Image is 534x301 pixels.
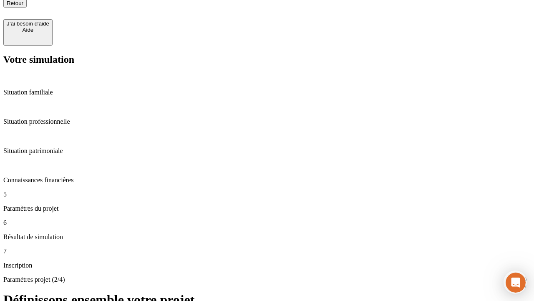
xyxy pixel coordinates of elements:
[3,262,531,269] p: Inscription
[3,19,53,46] button: J’ai besoin d'aideAide
[3,219,531,227] p: 6
[7,20,49,27] div: J’ai besoin d'aide
[3,89,531,96] p: Situation familiale
[506,273,526,293] iframe: Intercom live chat
[3,276,531,283] p: Paramètres projet (2/4)
[3,54,531,65] h2: Votre simulation
[3,205,531,212] p: Paramètres du projet
[3,247,531,255] p: 7
[3,176,531,184] p: Connaissances financières
[3,191,531,198] p: 5
[3,118,531,125] p: Situation professionnelle
[7,27,49,33] div: Aide
[3,147,531,155] p: Situation patrimoniale
[504,270,527,294] iframe: Intercom live chat discovery launcher
[3,233,531,241] p: Résultat de simulation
